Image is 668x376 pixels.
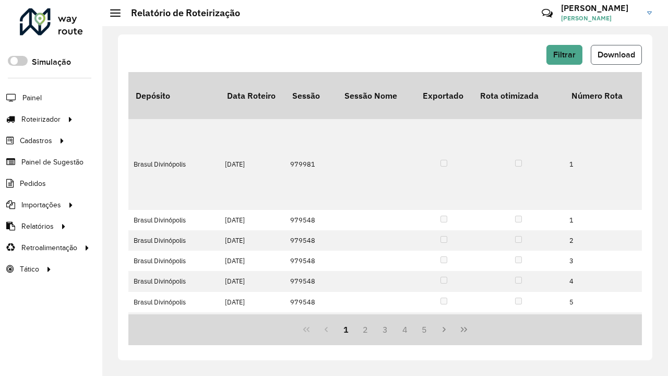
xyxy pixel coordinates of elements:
span: Roteirizador [21,114,61,125]
td: [DATE] [220,251,285,271]
td: 1 [564,119,642,210]
button: 5 [415,320,435,339]
th: Depósito [128,72,220,119]
button: Download [591,45,642,65]
span: Download [598,50,635,59]
td: [DATE] [220,271,285,291]
td: [DATE] [220,312,285,333]
td: 979548 [285,210,337,230]
td: Brasul Divinópolis [128,230,220,251]
td: 1 [564,210,642,230]
span: Importações [21,199,61,210]
td: 979548 [285,292,337,312]
span: Painel de Sugestão [21,157,83,168]
td: 5 [564,292,642,312]
th: Rota otimizada [473,72,564,119]
td: [DATE] [220,230,285,251]
td: Brasul Divinópolis [128,312,220,333]
button: 2 [355,320,375,339]
button: 3 [375,320,395,339]
button: 4 [395,320,415,339]
th: Número Rota [564,72,642,119]
span: Painel [22,92,42,103]
td: Brasul Divinópolis [128,251,220,271]
button: Next Page [434,320,454,339]
td: 4 [564,271,642,291]
span: Filtrar [553,50,576,59]
th: Sessão Nome [337,72,415,119]
td: Brasul Divinópolis [128,292,220,312]
td: 979548 [285,312,337,333]
span: Relatórios [21,221,54,232]
td: Brasul Divinópolis [128,119,220,210]
td: 979548 [285,271,337,291]
h2: Relatório de Roteirização [121,7,240,19]
td: 3 [564,251,642,271]
span: Pedidos [20,178,46,189]
th: Sessão [285,72,337,119]
td: Brasul Divinópolis [128,210,220,230]
button: Filtrar [546,45,582,65]
span: Retroalimentação [21,242,77,253]
span: Cadastros [20,135,52,146]
th: Exportado [415,72,473,119]
th: Data Roteiro [220,72,285,119]
td: 6 [564,312,642,333]
td: 979981 [285,119,337,210]
td: 2 [564,230,642,251]
span: [PERSON_NAME] [561,14,639,23]
td: 979548 [285,230,337,251]
td: 979548 [285,251,337,271]
button: Last Page [454,320,474,339]
td: [DATE] [220,119,285,210]
td: [DATE] [220,292,285,312]
td: [DATE] [220,210,285,230]
a: Contato Rápido [536,2,558,25]
span: Tático [20,264,39,275]
label: Simulação [32,56,71,68]
h3: [PERSON_NAME] [561,3,639,13]
button: 1 [336,320,356,339]
td: Brasul Divinópolis [128,271,220,291]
